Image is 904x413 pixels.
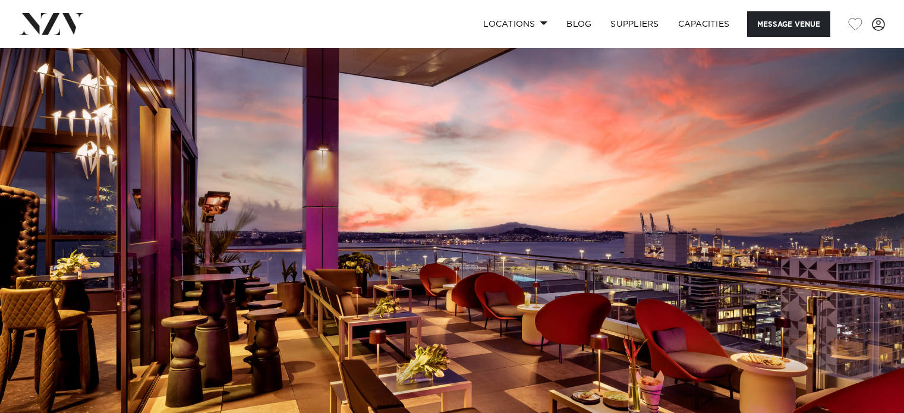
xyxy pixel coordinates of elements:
button: Message Venue [747,11,830,37]
img: nzv-logo.png [19,13,84,34]
a: Locations [474,11,557,37]
a: SUPPLIERS [601,11,668,37]
a: Capacities [669,11,739,37]
a: BLOG [557,11,601,37]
